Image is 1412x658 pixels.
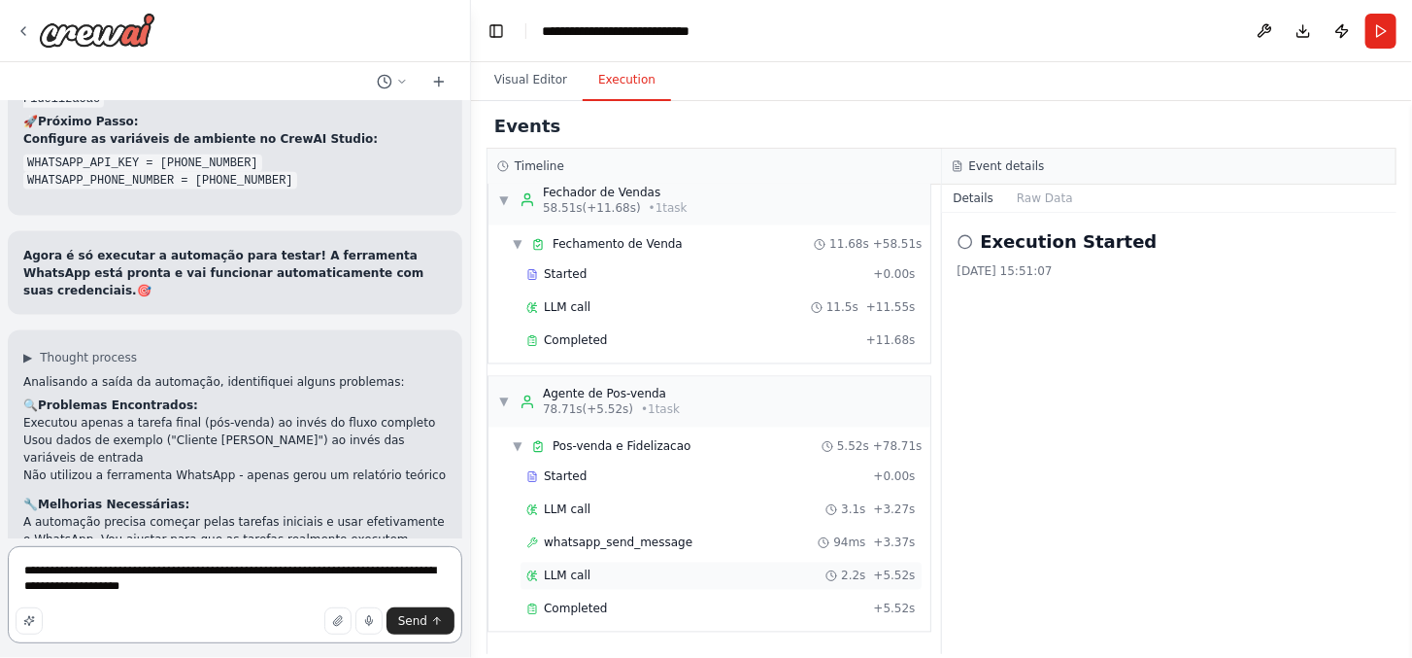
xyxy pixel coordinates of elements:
li: Usou dados de exemplo ("Cliente [PERSON_NAME]") ao invés das variáveis de entrada [23,432,447,467]
span: Thought process [40,350,137,365]
nav: breadcrumb [542,21,754,41]
span: + 5.52s [873,602,915,617]
button: Raw Data [1005,185,1085,212]
button: Visual Editor [479,60,583,101]
span: LLM call [544,569,590,584]
span: + 0.00s [873,267,915,283]
span: + 0.00s [873,469,915,485]
button: Upload files [324,607,352,635]
span: 78.71s (+5.52s) [543,402,633,418]
span: + 11.55s [866,300,916,316]
strong: Agora é só executar a automação para testar! A ferramenta WhatsApp está pronta e vai funcionar au... [23,249,423,297]
span: ▼ [512,237,523,253]
strong: Melhorias Necessárias: [38,498,189,511]
span: ▶ [23,350,32,365]
span: 11.5s [826,300,858,316]
strong: Problemas Encontrados: [38,398,198,412]
span: Send [398,613,427,629]
span: 58.51s (+11.68s) [543,200,641,216]
h2: 🔍 [23,397,447,414]
div: Fechador de Vendas [543,185,688,200]
button: Click to speak your automation idea [355,607,383,635]
span: 94ms [833,536,865,551]
code: WHATSAPP_API_KEY = [PHONE_NUMBER] [23,155,262,172]
h2: 🔧 [23,496,447,513]
span: 2.2s [841,569,865,584]
button: Hide left sidebar [483,17,510,45]
span: + 3.37s [873,536,915,551]
span: 3.1s [841,502,865,518]
span: ▼ [498,395,510,410]
li: Executou apenas a tarefa final (pós-venda) ao invés do fluxo completo [23,414,447,432]
strong: Configure as variáveis de ambiente no CrewAI Studio: [23,132,378,146]
span: ▼ [498,192,510,208]
code: WHATSAPP_PHONE_NUMBER = [PHONE_NUMBER] [23,172,297,190]
div: Agente de Pos-venda [543,387,680,402]
button: Switch to previous chat [369,70,416,93]
button: Send [387,607,454,635]
span: Completed [544,333,607,349]
span: whatsapp_send_message [544,536,692,551]
button: Details [942,185,1006,212]
span: + 5.52s [873,569,915,584]
p: Ambos os fluxos convergem para → [23,72,447,107]
span: + 78.71s [873,439,923,455]
div: [DATE] 15:51:07 [958,263,1382,279]
h3: Timeline [515,158,564,174]
button: Execution [583,60,671,101]
span: Started [544,469,587,485]
span: Started [544,267,587,283]
h2: Events [494,113,560,140]
li: Não utilizou a ferramenta WhatsApp - apenas gerou um relatório teórico [23,467,447,484]
span: 11.68s [829,237,869,253]
p: Analisando a saída da automação, identifiquei alguns problemas: [23,373,447,391]
span: + 3.27s [873,502,915,518]
img: Logo [39,13,155,48]
span: Pos-venda e Fidelizacao [553,439,690,455]
span: • 1 task [641,402,680,418]
span: 5.52s [837,439,869,455]
strong: Próximo Passo: [38,115,139,128]
span: LLM call [544,502,590,518]
span: + 11.68s [866,333,916,349]
span: Completed [544,602,607,617]
p: A automação precisa começar pelas tarefas iniciais e usar efetivamente o WhatsApp. Vou ajustar pa... [23,513,447,566]
h3: Event details [969,158,1045,174]
span: LLM call [544,300,590,316]
span: • 1 task [649,200,688,216]
button: Start a new chat [423,70,454,93]
span: Fechamento de Venda [553,237,683,253]
button: Improve this prompt [16,607,43,635]
p: 🎯 [23,247,447,299]
h2: Execution Started [981,228,1158,256]
h2: 🚀 [23,113,447,130]
button: ▶Thought process [23,350,137,365]
span: + 58.51s [873,237,923,253]
span: ▼ [512,439,523,455]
